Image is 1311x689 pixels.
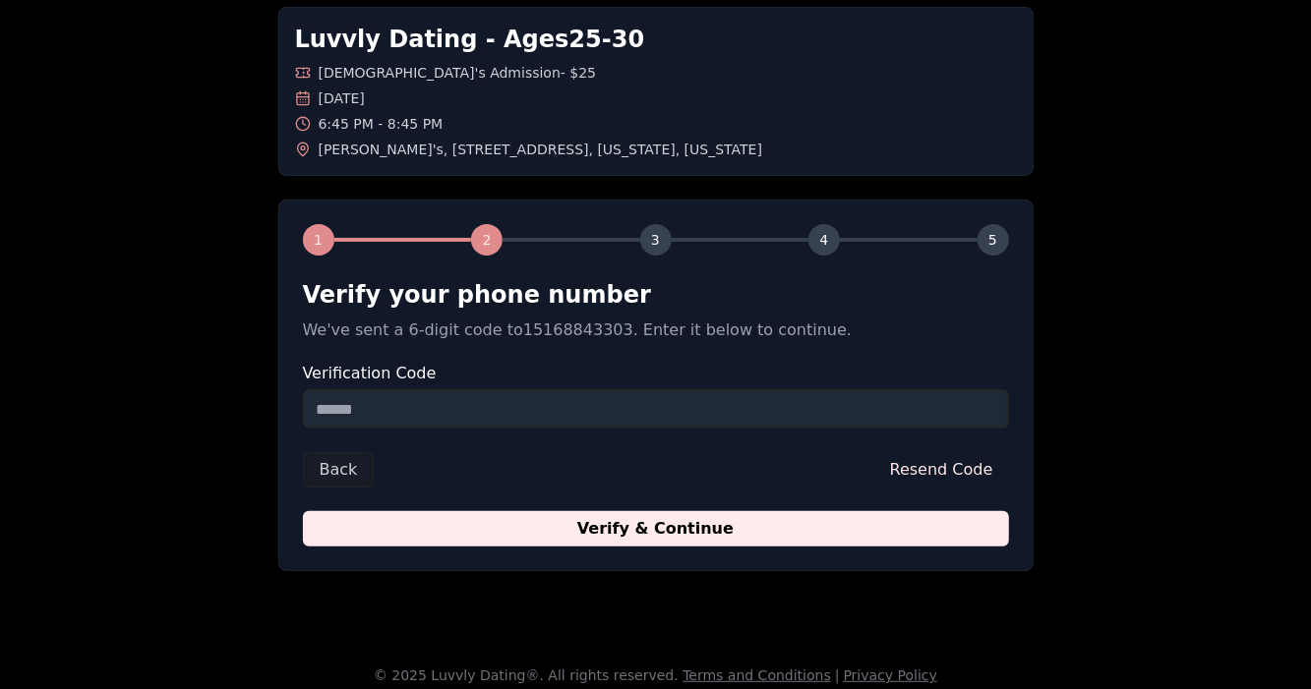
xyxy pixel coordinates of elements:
span: 6:45 PM - 8:45 PM [319,114,444,134]
button: Resend Code [874,452,1009,488]
div: 1 [303,224,334,256]
span: [DEMOGRAPHIC_DATA]'s Admission - $25 [319,63,597,83]
h1: Luvvly Dating - Ages 25 - 30 [295,24,1017,55]
h2: Verify your phone number [303,279,1009,311]
a: Privacy Policy [844,667,937,683]
a: Terms and Conditions [683,667,831,683]
button: Back [303,452,375,488]
p: We've sent a 6-digit code to 15168843303 . Enter it below to continue. [303,318,1009,342]
button: Verify & Continue [303,511,1009,546]
div: 2 [471,224,503,256]
span: | [835,667,840,683]
div: 3 [640,224,672,256]
label: Verification Code [303,366,1009,381]
span: [DATE] [319,88,365,108]
span: [PERSON_NAME]'s , [STREET_ADDRESS] , [US_STATE] , [US_STATE] [319,140,763,159]
div: 4 [808,224,840,256]
div: 5 [978,224,1009,256]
